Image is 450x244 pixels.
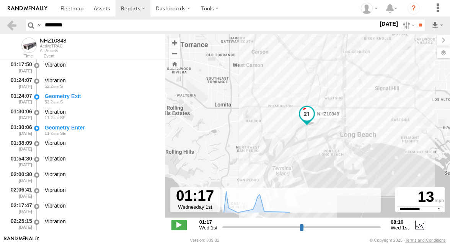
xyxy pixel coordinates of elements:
[45,187,158,193] div: Vibration
[40,48,67,53] div: All Assets
[45,139,158,146] div: Vibration
[60,84,63,88] span: Heading: 198
[6,201,33,215] div: 02:17:47 [DATE]
[45,202,158,209] div: Vibration
[169,59,180,69] button: Zoom Home
[4,236,39,244] a: Visit our Website
[60,100,63,104] span: Heading: 198
[45,218,158,225] div: Vibration
[431,20,444,31] label: Export results as...
[358,3,380,14] div: Zulema McIntosch
[60,131,66,136] span: Heading: 126
[169,48,180,59] button: Zoom out
[45,100,59,104] span: 52.2
[199,219,217,225] strong: 01:17
[408,2,420,15] i: ?
[40,38,67,44] div: NHZ10848 - View Asset History
[6,107,33,121] div: 01:30:06 [DATE]
[405,238,446,242] a: Terms and Conditions
[8,6,47,11] img: rand-logo.svg
[60,115,66,120] span: Heading: 126
[45,93,158,100] div: Geometry Exit
[45,84,59,88] span: 52.2
[45,77,158,84] div: Vibration
[44,54,165,58] div: Event
[171,220,187,230] label: Play/Stop
[190,238,219,242] div: Version: 309.01
[6,154,33,168] div: 01:54:30 [DATE]
[45,108,158,115] div: Vibration
[45,131,59,136] span: 11.2
[6,170,33,184] div: 02:00:30 [DATE]
[199,225,217,231] span: Wed 1st Oct 2025
[6,217,33,231] div: 02:25:15 [DATE]
[391,225,409,231] span: Wed 1st Oct 2025
[317,111,339,116] span: NHZ10848
[36,20,42,31] label: Search Query
[45,124,158,131] div: Geometry Enter
[40,44,67,48] div: ActiveTRAC
[378,20,399,28] label: [DATE]
[396,188,444,206] div: 13
[45,155,158,162] div: Vibration
[6,54,33,58] div: Time
[6,185,33,200] div: 02:06:41 [DATE]
[169,38,180,48] button: Zoom in
[6,139,33,153] div: 01:38:09 [DATE]
[370,238,446,242] div: © Copyright 2025 -
[6,20,17,31] a: Back to previous Page
[45,171,158,178] div: Vibration
[45,61,158,68] div: Vibration
[6,60,33,74] div: 01:17:50 [DATE]
[6,92,33,106] div: 01:24:07 [DATE]
[6,123,33,137] div: 01:30:06 [DATE]
[399,20,416,31] label: Search Filter Options
[6,76,33,90] div: 01:24:07 [DATE]
[391,219,409,225] strong: 08:10
[45,115,59,120] span: 11.2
